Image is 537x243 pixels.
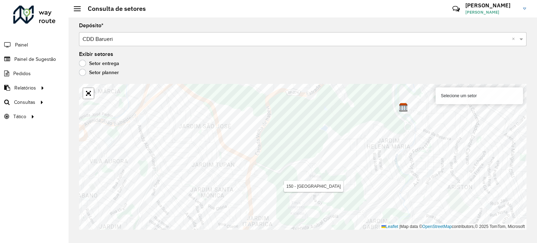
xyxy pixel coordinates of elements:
span: | [399,224,400,229]
span: Clear all [512,35,518,43]
span: Painel de Sugestão [14,56,56,63]
a: Contato Rápido [449,1,464,16]
div: Selecione um setor [436,87,523,104]
span: Consultas [14,99,35,106]
label: Setor planner [79,69,119,76]
div: Map data © contributors,© 2025 TomTom, Microsoft [380,224,527,230]
h2: Consulta de setores [81,5,146,13]
span: Pedidos [13,70,31,77]
label: Setor entrega [79,60,119,67]
label: Exibir setores [79,50,113,58]
a: Abrir mapa em tela cheia [83,88,94,99]
span: Painel [15,41,28,49]
a: OpenStreetMap [422,224,452,229]
label: Depósito [79,21,103,30]
h3: [PERSON_NAME] [465,2,518,9]
span: Relatórios [14,84,36,92]
span: Tático [13,113,26,120]
a: Leaflet [381,224,398,229]
span: [PERSON_NAME] [465,9,518,15]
